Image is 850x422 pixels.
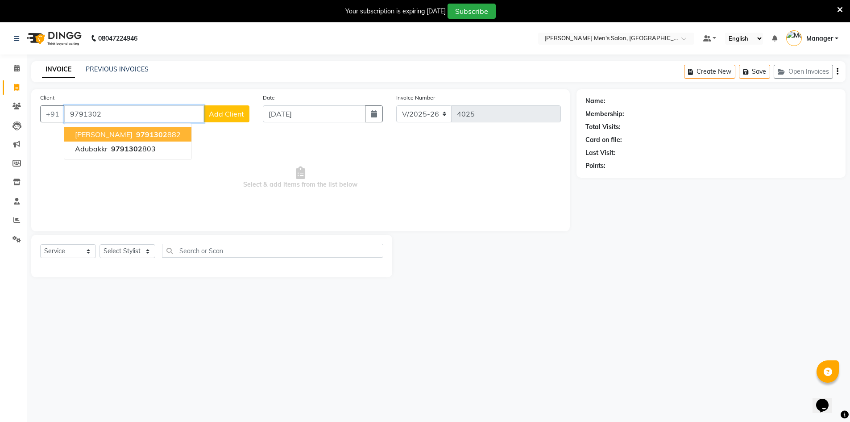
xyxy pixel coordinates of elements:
button: Save [739,65,770,79]
a: PREVIOUS INVOICES [86,65,149,73]
div: Card on file: [585,135,622,145]
div: Points: [585,161,605,171]
div: Name: [585,96,605,106]
label: Client [40,94,54,102]
a: INVOICE [42,62,75,78]
input: Search or Scan [162,244,383,258]
button: Subscribe [448,4,496,19]
span: 9791302 [111,144,142,153]
span: 9791302 [136,130,167,139]
ngb-highlight: 882 [134,130,181,139]
span: Adubakkr [75,144,108,153]
button: +91 [40,105,65,122]
label: Invoice Number [396,94,435,102]
span: Select & add items from the list below [40,133,561,222]
div: Total Visits: [585,122,621,132]
img: Manager [786,30,802,46]
iframe: chat widget [813,386,841,413]
span: Manager [806,34,833,43]
div: Last Visit: [585,148,615,158]
img: logo [23,26,84,51]
label: Date [263,94,275,102]
div: Membership: [585,109,624,119]
ngb-highlight: 803 [109,144,156,153]
input: Search by Name/Mobile/Email/Code [64,105,204,122]
span: Add Client [209,109,244,118]
button: Add Client [203,105,249,122]
b: 08047224946 [98,26,137,51]
button: Open Invoices [774,65,833,79]
div: Your subscription is expiring [DATE] [345,7,446,16]
span: [PERSON_NAME] [75,130,133,139]
button: Create New [684,65,735,79]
